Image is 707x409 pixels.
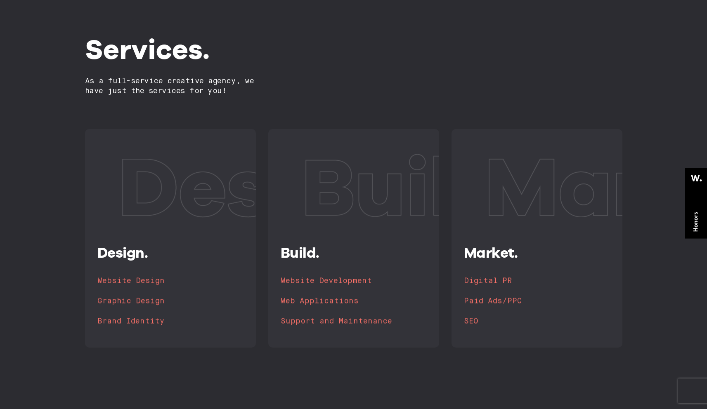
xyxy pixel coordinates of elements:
h2: As a full-service creative agency, we have just the services for you! [85,76,256,96]
a: Paid Ads/PPC [464,295,610,307]
a: Digital PR [464,275,610,287]
h4: Support and Maintenance [281,315,392,327]
span: Market. [464,244,518,261]
h1: Services. [85,34,256,64]
h4: Digital PR [464,275,512,287]
a: Website Development [281,275,427,287]
h4: Website Development [281,275,372,287]
a: SEO [464,315,610,327]
h4: Web Applications [281,295,359,307]
a: Support and Maintenance [281,315,427,327]
a: Web Applications [281,295,427,307]
h4: SEO [464,315,478,327]
a: Graphic Design [97,295,244,307]
span: Build. [281,244,319,261]
h4: Brand Identity [97,315,165,327]
a: Brand Identity [97,315,244,327]
h4: Paid Ads/PPC [464,295,522,307]
span: Design. [97,244,148,261]
h4: Website Design [97,275,165,287]
h4: Graphic Design [97,295,165,307]
a: Website Design [97,275,244,287]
